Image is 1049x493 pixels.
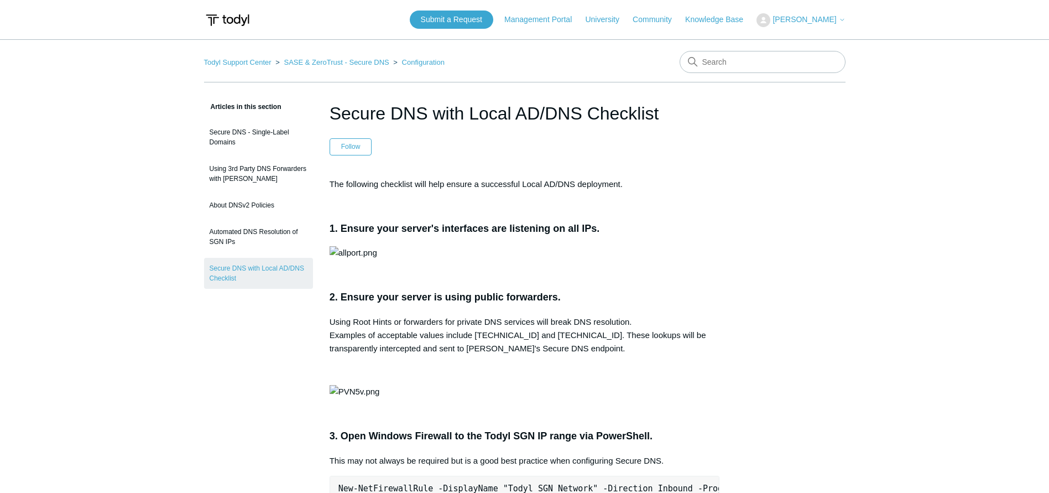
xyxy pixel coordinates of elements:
p: The following checklist will help ensure a successful Local AD/DNS deployment. [330,178,720,191]
a: Configuration [402,58,445,66]
h3: 1. Ensure your server's interfaces are listening on all IPs. [330,221,720,237]
img: PVN5v.png [330,385,380,398]
a: Community [633,14,683,25]
a: Secure DNS with Local AD/DNS Checklist [204,258,313,289]
a: Management Portal [504,14,583,25]
li: Todyl Support Center [204,58,274,66]
span: [PERSON_NAME] [773,15,836,24]
p: Using Root Hints or forwarders for private DNS services will break DNS resolution. Examples of ac... [330,315,720,355]
li: Configuration [391,58,445,66]
a: Knowledge Base [685,14,754,25]
a: Automated DNS Resolution of SGN IPs [204,221,313,252]
img: allport.png [330,246,377,260]
button: Follow Article [330,138,372,155]
h3: 2. Ensure your server is using public forwarders. [330,289,720,305]
h3: 3. Open Windows Firewall to the Todyl SGN IP range via PowerShell. [330,428,720,444]
p: This may not always be required but is a good best practice when configuring Secure DNS. [330,454,720,468]
a: About DNSv2 Policies [204,195,313,216]
a: Todyl Support Center [204,58,272,66]
a: University [585,14,630,25]
a: SASE & ZeroTrust - Secure DNS [284,58,389,66]
li: SASE & ZeroTrust - Secure DNS [273,58,391,66]
span: Articles in this section [204,103,281,111]
img: Todyl Support Center Help Center home page [204,10,251,30]
button: [PERSON_NAME] [756,13,845,27]
h1: Secure DNS with Local AD/DNS Checklist [330,100,720,127]
a: Submit a Request [410,11,493,29]
a: Using 3rd Party DNS Forwarders with [PERSON_NAME] [204,158,313,189]
a: Secure DNS - Single-Label Domains [204,122,313,153]
input: Search [680,51,846,73]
